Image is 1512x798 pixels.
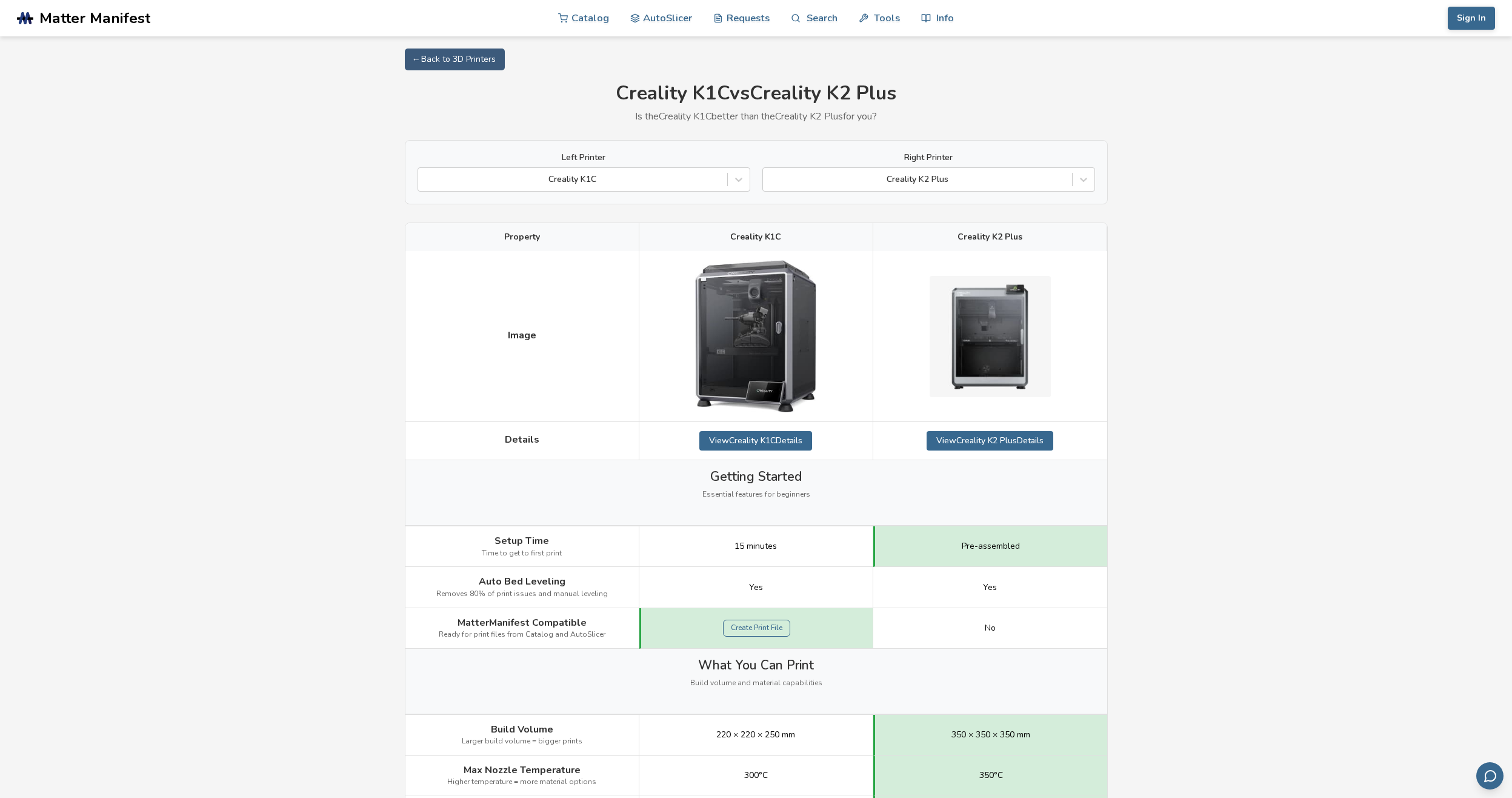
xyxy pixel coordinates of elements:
span: Pre-assembled [962,541,1020,551]
p: Is the Creality K1C better than the Creality K2 Plus for you? [405,111,1108,122]
span: 300°C [744,771,768,780]
span: Yes [983,583,997,592]
span: Max Nozzle Temperature [464,765,581,776]
span: Removes 80% of print issues and manual leveling [436,590,608,598]
button: Sign In [1448,7,1495,30]
span: MatterManifest Compatible [458,617,587,628]
span: Larger build volume = bigger prints [462,737,582,746]
span: 220 × 220 × 250 mm [716,730,795,740]
span: Creality K1C [730,232,781,242]
span: Ready for print files from Catalog and AutoSlicer [439,631,605,639]
span: Getting Started [710,469,802,484]
input: Creality K1C [424,175,427,184]
label: Right Printer [762,153,1095,163]
h1: Creality K1C vs Creality K2 Plus [405,82,1108,105]
a: Create Print File [723,620,790,637]
span: Higher temperature = more material options [447,778,596,786]
img: Creality K2 Plus [930,276,1051,397]
span: Build Volume [491,724,553,735]
span: Details [505,434,539,445]
span: Build volume and material capabilities [690,679,822,688]
span: Image [508,330,536,341]
button: Send feedback via email [1476,762,1504,790]
span: Property [504,232,540,242]
span: 350°C [979,771,1003,780]
span: No [985,623,996,633]
span: Time to get to first print [482,549,562,558]
a: ViewCreality K2 PlusDetails [927,431,1053,451]
span: 15 minutes [734,541,777,551]
span: Setup Time [495,535,549,546]
label: Left Printer [418,153,750,163]
input: Creality K2 Plus [769,175,771,184]
span: Auto Bed Leveling [479,576,565,587]
span: Yes [749,583,763,592]
span: 350 × 350 × 350 mm [951,730,1030,740]
span: Matter Manifest [39,10,150,27]
span: Essential features for beginners [702,491,810,499]
a: ← Back to 3D Printers [405,49,505,70]
span: Creality K2 Plus [957,232,1022,242]
a: ViewCreality K1CDetails [699,431,812,451]
span: What You Can Print [698,658,814,672]
img: Creality K1C [695,260,816,412]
